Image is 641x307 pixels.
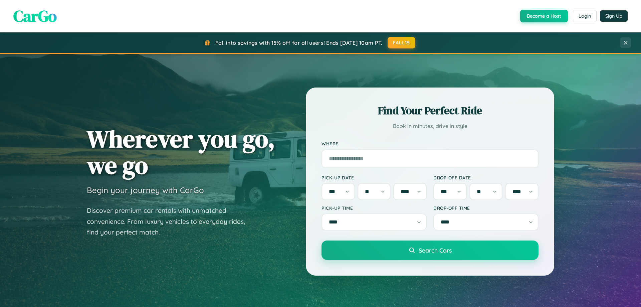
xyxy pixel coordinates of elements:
p: Book in minutes, drive in style [322,121,539,131]
button: FALL15 [388,37,416,48]
label: Pick-up Time [322,205,427,211]
h3: Begin your journey with CarGo [87,185,204,195]
span: CarGo [13,5,57,27]
button: Become a Host [520,10,568,22]
p: Discover premium car rentals with unmatched convenience. From luxury vehicles to everyday rides, ... [87,205,254,238]
h1: Wherever you go, we go [87,126,275,178]
label: Drop-off Date [433,175,539,180]
button: Sign Up [600,10,628,22]
label: Where [322,141,539,147]
h2: Find Your Perfect Ride [322,103,539,118]
span: Fall into savings with 15% off for all users! Ends [DATE] 10am PT. [215,39,383,46]
span: Search Cars [419,247,452,254]
button: Login [573,10,597,22]
button: Search Cars [322,241,539,260]
label: Pick-up Date [322,175,427,180]
label: Drop-off Time [433,205,539,211]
